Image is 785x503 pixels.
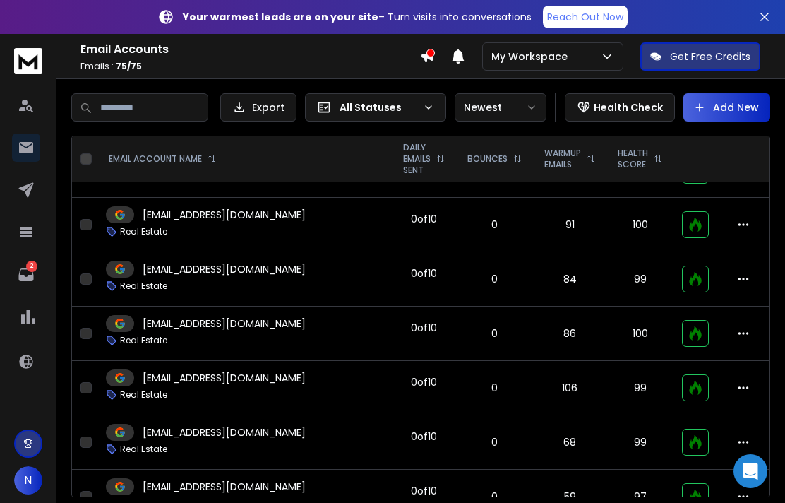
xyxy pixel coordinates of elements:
[26,261,37,272] p: 2
[403,142,431,176] p: DAILY EMAILS SENT
[465,218,525,232] p: 0
[109,153,216,165] div: EMAIL ACCOUNT NAME
[533,198,606,252] td: 91
[606,307,673,361] td: 100
[120,444,167,455] p: Real Estate
[120,335,167,346] p: Real Estate
[220,93,296,122] button: Export
[411,212,437,226] div: 0 of 10
[533,415,606,470] td: 68
[80,61,420,72] p: Emails :
[465,326,525,341] p: 0
[183,10,532,24] p: – Turn visits into conversations
[80,41,420,58] h1: Email Accounts
[14,466,42,495] button: N
[733,454,767,488] div: Open Intercom Messenger
[143,208,306,222] p: [EMAIL_ADDRESS][DOMAIN_NAME]
[120,389,167,401] p: Real Estate
[143,480,306,494] p: [EMAIL_ADDRESS][DOMAIN_NAME]
[618,148,648,170] p: HEALTH SCORE
[183,10,378,24] strong: Your warmest leads are on your site
[116,60,142,72] span: 75 / 75
[120,280,167,292] p: Real Estate
[683,93,770,122] button: Add New
[14,48,42,74] img: logo
[565,93,675,122] button: Health Check
[465,435,525,449] p: 0
[606,361,673,415] td: 99
[606,415,673,470] td: 99
[120,226,167,237] p: Real Estate
[606,252,673,307] td: 99
[465,381,525,395] p: 0
[670,49,750,64] p: Get Free Credits
[411,484,437,498] div: 0 of 10
[594,100,663,114] p: Health Check
[543,6,628,28] a: Reach Out Now
[533,307,606,361] td: 86
[411,321,437,335] div: 0 of 10
[12,261,40,289] a: 2
[455,93,546,122] button: Newest
[143,262,306,276] p: [EMAIL_ADDRESS][DOMAIN_NAME]
[465,272,525,286] p: 0
[411,430,437,444] div: 0 of 10
[467,153,508,165] p: BOUNCES
[640,42,760,71] button: Get Free Credits
[143,316,306,331] p: [EMAIL_ADDRESS][DOMAIN_NAME]
[340,100,417,114] p: All Statuses
[143,371,306,385] p: [EMAIL_ADDRESS][DOMAIN_NAME]
[411,266,437,280] div: 0 of 10
[143,425,306,439] p: [EMAIL_ADDRESS][DOMAIN_NAME]
[533,361,606,415] td: 106
[533,252,606,307] td: 84
[547,10,623,24] p: Reach Out Now
[491,49,573,64] p: My Workspace
[411,375,437,389] div: 0 of 10
[544,148,581,170] p: WARMUP EMAILS
[606,198,673,252] td: 100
